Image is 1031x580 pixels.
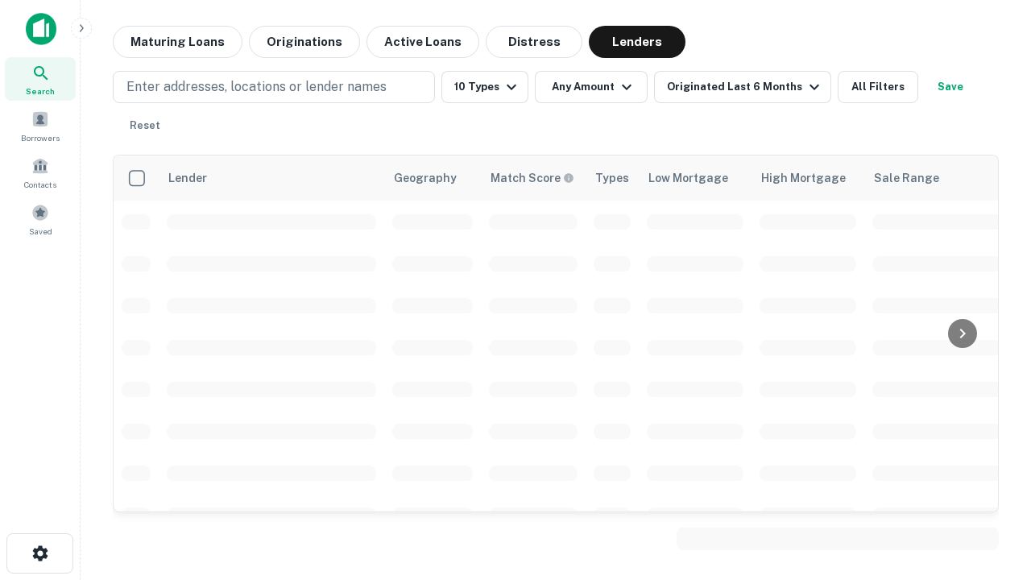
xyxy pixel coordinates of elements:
p: Enter addresses, locations or lender names [126,77,387,97]
button: Any Amount [535,71,648,103]
button: Originated Last 6 Months [654,71,831,103]
div: Low Mortgage [648,168,728,188]
div: Sale Range [874,168,939,188]
th: High Mortgage [752,155,864,201]
th: Lender [159,155,384,201]
button: Active Loans [366,26,479,58]
iframe: Chat Widget [950,400,1031,477]
div: Lender [168,168,207,188]
span: Borrowers [21,131,60,144]
button: Reset [119,110,171,142]
div: Geography [394,168,457,188]
span: Saved [29,225,52,238]
span: Search [26,85,55,97]
button: Maturing Loans [113,26,242,58]
button: Lenders [589,26,685,58]
th: Sale Range [864,155,1009,201]
img: capitalize-icon.png [26,13,56,45]
h6: Match Score [491,169,571,187]
button: Save your search to get updates of matches that match your search criteria. [925,71,976,103]
a: Borrowers [5,104,76,147]
th: Capitalize uses an advanced AI algorithm to match your search with the best lender. The match sco... [481,155,586,201]
th: Geography [384,155,481,201]
span: Contacts [24,178,56,191]
th: Types [586,155,639,201]
button: 10 Types [441,71,528,103]
a: Contacts [5,151,76,194]
button: Originations [249,26,360,58]
div: Originated Last 6 Months [667,77,824,97]
th: Low Mortgage [639,155,752,201]
a: Saved [5,197,76,241]
a: Search [5,57,76,101]
button: Enter addresses, locations or lender names [113,71,435,103]
button: All Filters [838,71,918,103]
div: Types [595,168,629,188]
div: Capitalize uses an advanced AI algorithm to match your search with the best lender. The match sco... [491,169,574,187]
div: High Mortgage [761,168,846,188]
button: Distress [486,26,582,58]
